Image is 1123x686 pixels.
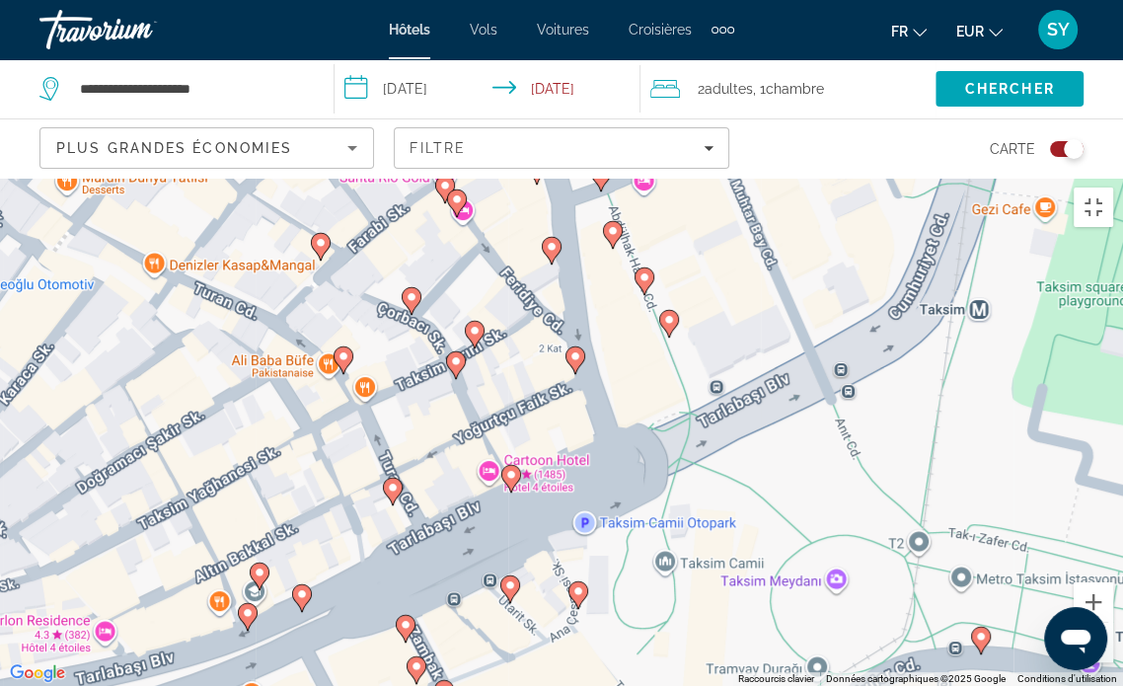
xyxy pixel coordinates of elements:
[1074,188,1113,227] button: Passer en plein écran
[766,81,824,97] span: Chambre
[826,673,1006,684] span: Données cartographiques ©2025 Google
[956,24,984,39] span: EUR
[891,17,927,45] button: Change language
[738,672,814,686] button: Raccourcis clavier
[394,127,728,169] button: Filters
[56,140,292,156] span: Plus grandes économies
[705,81,753,97] span: Adultes
[39,4,237,55] a: Travorium
[5,660,70,686] img: Google
[335,59,639,118] button: Select check in and out date
[410,140,466,156] span: Filtre
[470,22,497,38] a: Vols
[711,14,734,45] button: Extra navigation items
[5,660,70,686] a: Ouvrir cette zone dans Google Maps (dans une nouvelle fenêtre)
[1035,140,1084,158] button: Toggle map
[753,75,824,103] span: , 1
[891,24,908,39] span: fr
[537,22,589,38] a: Voitures
[1032,9,1084,50] button: User Menu
[640,59,936,118] button: Travelers: 2 adults, 0 children
[1017,673,1117,684] a: Conditions d'utilisation (s'ouvre dans un nouvel onglet)
[1074,582,1113,622] button: Zoom avant
[936,71,1084,107] button: Search
[965,81,1055,97] span: Chercher
[389,22,430,38] a: Hôtels
[629,22,692,38] a: Croisières
[990,135,1035,163] span: Carte
[1044,607,1107,670] iframe: Bouton de lancement de la fenêtre de messagerie
[1047,20,1070,39] span: SY
[698,75,753,103] span: 2
[56,136,357,160] mat-select: Sort by
[956,17,1003,45] button: Change currency
[78,74,304,104] input: Search hotel destination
